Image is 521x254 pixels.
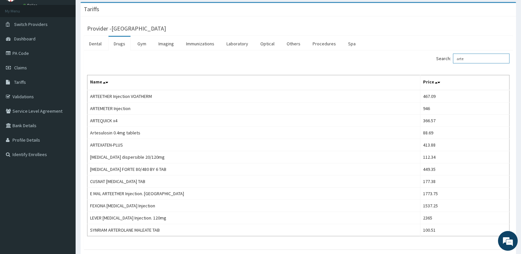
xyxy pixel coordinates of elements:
span: Dashboard [14,36,36,42]
div: Chat with us now [34,37,110,45]
td: ARTEMETER Injection [87,103,420,115]
div: Minimize live chat window [108,3,124,19]
span: Claims [14,65,27,71]
td: LEVER [MEDICAL_DATA] Injection. 120mg [87,212,420,224]
td: 413.88 [420,139,509,151]
a: Immunizations [181,37,220,51]
a: Laboratory [221,37,253,51]
td: 88.69 [420,127,509,139]
td: 100.51 [420,224,509,236]
input: Search: [453,54,509,63]
td: ARTEETHER Injection VOATHERM [87,90,420,103]
a: Online [23,3,39,8]
td: 2365 [420,212,509,224]
a: Imaging [153,37,179,51]
a: Optical [255,37,280,51]
td: [MEDICAL_DATA] dispersible 20/120mg [87,151,420,163]
label: Search: [436,54,509,63]
h3: Provider - [GEOGRAPHIC_DATA] [87,26,166,32]
td: ARTEXATEN-PLUS [87,139,420,151]
td: 1773.75 [420,188,509,200]
td: 112.34 [420,151,509,163]
td: ARTEQUICK x4 [87,115,420,127]
td: Artesulosin 0.4mg tablets [87,127,420,139]
td: 946 [420,103,509,115]
td: 449.35 [420,163,509,175]
a: Procedures [307,37,341,51]
a: Others [281,37,306,51]
img: d_794563401_company_1708531726252_794563401 [12,33,27,49]
h3: Tariffs [84,6,99,12]
td: 467.09 [420,90,509,103]
td: CUSNAT [MEDICAL_DATA] TAB [87,175,420,188]
span: Tariffs [14,79,26,85]
span: We're online! [38,83,91,149]
a: Drugs [108,37,130,51]
td: [MEDICAL_DATA] FORTE 80/480 BY 6 TAB [87,163,420,175]
th: Price [420,75,509,90]
a: Dental [84,37,107,51]
th: Name [87,75,420,90]
a: Spa [343,37,361,51]
td: 1537.25 [420,200,509,212]
textarea: Type your message and hit 'Enter' [3,179,125,202]
td: SYNRIAM ARTEROLANE MALEATE TAB [87,224,420,236]
td: 366.57 [420,115,509,127]
td: E MAL ARTEETHER Injection. [GEOGRAPHIC_DATA] [87,188,420,200]
td: 177.38 [420,175,509,188]
a: Gym [132,37,152,51]
td: FEXONA [MEDICAL_DATA] Injection [87,200,420,212]
span: Switch Providers [14,21,48,27]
